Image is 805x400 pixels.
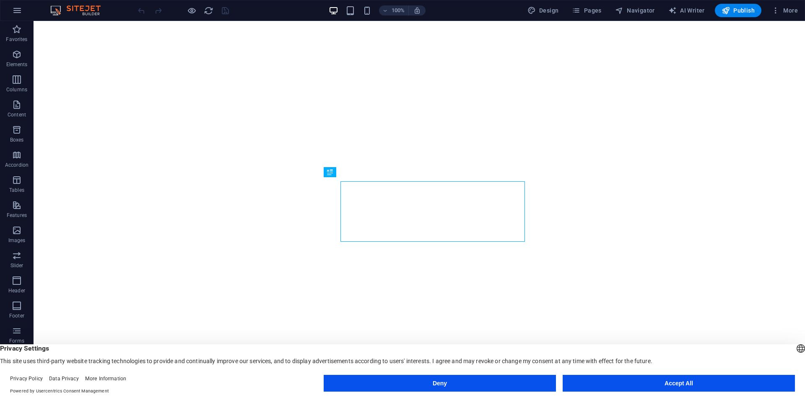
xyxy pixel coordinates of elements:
p: Content [8,111,26,118]
span: Design [527,6,559,15]
p: Tables [9,187,24,194]
p: Elements [6,61,28,68]
p: Header [8,287,25,294]
p: Features [7,212,27,219]
button: More [768,4,801,17]
button: Navigator [612,4,658,17]
span: More [771,6,798,15]
i: Reload page [204,6,213,15]
button: Click here to leave preview mode and continue editing [187,5,197,15]
span: Publish [722,6,755,15]
button: Pages [569,4,605,17]
button: Design [524,4,562,17]
span: AI Writer [668,6,705,15]
p: Boxes [10,137,24,143]
button: Publish [715,4,761,17]
p: Footer [9,312,24,319]
p: Forms [9,338,24,344]
i: On resize automatically adjust zoom level to fit chosen device. [413,7,421,14]
p: Columns [6,86,27,93]
button: AI Writer [665,4,708,17]
p: Accordion [5,162,29,168]
span: Pages [572,6,601,15]
p: Images [8,237,26,244]
p: Favorites [6,36,27,43]
h6: 100% [392,5,405,15]
p: Slider [10,262,23,269]
div: Design (Ctrl+Alt+Y) [524,4,562,17]
button: reload [203,5,213,15]
span: Navigator [615,6,655,15]
button: 100% [379,5,409,15]
img: Editor Logo [48,5,111,15]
